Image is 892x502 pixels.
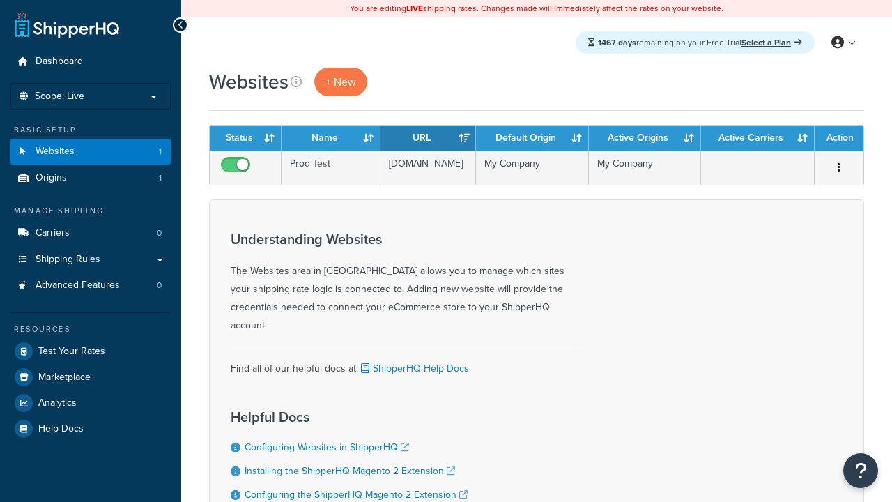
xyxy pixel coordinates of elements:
span: Carriers [36,227,70,239]
span: Scope: Live [35,91,84,102]
th: Status: activate to sort column ascending [210,125,282,151]
li: Origins [10,165,171,191]
span: Help Docs [38,423,84,435]
a: Origins 1 [10,165,171,191]
li: Advanced Features [10,273,171,298]
span: Shipping Rules [36,254,100,266]
span: Advanced Features [36,280,120,291]
a: Analytics [10,390,171,416]
strong: 1467 days [598,36,636,49]
span: Analytics [38,397,77,409]
a: Dashboard [10,49,171,75]
td: My Company [476,151,588,185]
a: Shipping Rules [10,247,171,273]
span: 1 [159,172,162,184]
a: Help Docs [10,416,171,441]
a: Select a Plan [741,36,802,49]
a: Marketplace [10,365,171,390]
li: Carriers [10,220,171,246]
span: 0 [157,280,162,291]
td: [DOMAIN_NAME] [380,151,476,185]
td: Prod Test [282,151,380,185]
th: Action [815,125,863,151]
div: Manage Shipping [10,205,171,217]
a: ShipperHQ Help Docs [358,361,469,376]
h3: Helpful Docs [231,409,482,425]
a: Websites 1 [10,139,171,165]
a: Advanced Features 0 [10,273,171,298]
span: Test Your Rates [38,346,105,358]
span: 0 [157,227,162,239]
button: Open Resource Center [843,453,878,488]
a: Configuring the ShipperHQ Magento 2 Extension [245,487,468,502]
li: Websites [10,139,171,165]
h3: Understanding Websites [231,231,579,247]
div: Find all of our helpful docs at: [231,349,579,378]
div: The Websites area in [GEOGRAPHIC_DATA] allows you to manage which sites your shipping rate logic ... [231,231,579,335]
span: Dashboard [36,56,83,68]
span: Marketplace [38,372,91,383]
a: Carriers 0 [10,220,171,246]
th: URL: activate to sort column ascending [380,125,476,151]
span: 1 [159,146,162,158]
span: Origins [36,172,67,184]
th: Name: activate to sort column ascending [282,125,380,151]
th: Active Carriers: activate to sort column ascending [701,125,815,151]
th: Active Origins: activate to sort column ascending [589,125,701,151]
td: My Company [589,151,701,185]
a: Configuring Websites in ShipperHQ [245,440,409,455]
h1: Websites [209,68,289,96]
div: Resources [10,324,171,335]
th: Default Origin: activate to sort column ascending [476,125,588,151]
a: + New [314,68,367,96]
div: Basic Setup [10,124,171,136]
b: LIVE [406,2,423,15]
span: Websites [36,146,75,158]
a: Test Your Rates [10,339,171,364]
a: Installing the ShipperHQ Magento 2 Extension [245,464,455,478]
a: ShipperHQ Home [15,10,119,38]
span: + New [325,74,356,90]
div: remaining on your Free Trial [576,31,815,54]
